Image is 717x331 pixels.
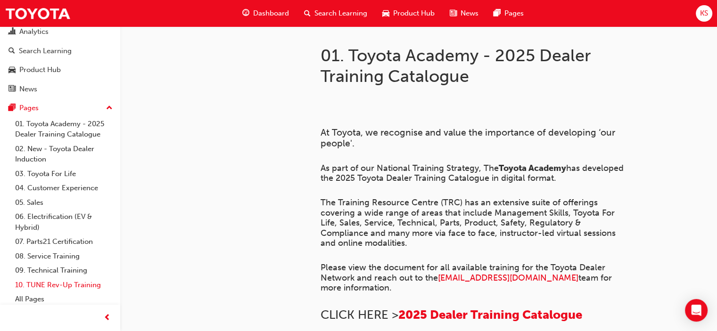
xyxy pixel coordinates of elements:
[11,195,116,210] a: 05. Sales
[11,278,116,292] a: 10. TUNE Rev-Up Training
[696,5,712,22] button: KS
[11,142,116,167] a: 02. New - Toyota Dealer Induction
[442,4,486,23] a: news-iconNews
[19,65,61,75] div: Product Hub
[494,8,501,19] span: pages-icon
[461,8,478,19] span: News
[382,8,389,19] span: car-icon
[321,127,618,149] span: At Toyota, we recognise and value the importance of developing ‘our people'.
[4,99,116,117] button: Pages
[314,8,367,19] span: Search Learning
[19,103,39,113] div: Pages
[19,26,49,37] div: Analytics
[8,28,16,36] span: chart-icon
[19,84,37,95] div: News
[393,8,435,19] span: Product Hub
[5,3,71,24] img: Trak
[253,8,289,19] span: Dashboard
[297,4,375,23] a: search-iconSearch Learning
[321,197,618,248] span: The Training Resource Centre (TRC) has an extensive suite of offerings covering a wide range of a...
[11,263,116,278] a: 09. Technical Training
[304,8,311,19] span: search-icon
[321,163,499,173] span: As part of our National Training Strategy, The
[8,47,15,56] span: search-icon
[8,66,16,74] span: car-icon
[700,8,708,19] span: KS
[685,299,708,322] div: Open Intercom Messenger
[450,8,457,19] span: news-icon
[4,42,116,60] a: Search Learning
[11,234,116,249] a: 07. Parts21 Certification
[242,8,249,19] span: guage-icon
[398,307,582,322] a: 2025 Dealer Training Catalogue
[499,163,566,173] span: Toyota Academy
[11,210,116,234] a: 06. Electrification (EV & Hybrid)
[321,163,626,184] span: has developed the 2025 Toyota Dealer Training Catalogue in digital format.
[321,307,398,322] span: CLICK HERE >
[504,8,524,19] span: Pages
[11,292,116,307] a: All Pages
[4,23,116,40] a: Analytics
[104,312,111,324] span: prev-icon
[8,85,16,94] span: news-icon
[19,46,72,57] div: Search Learning
[11,249,116,264] a: 08. Service Training
[106,102,113,114] span: up-icon
[375,4,442,23] a: car-iconProduct Hub
[11,167,116,181] a: 03. Toyota For Life
[486,4,531,23] a: pages-iconPages
[235,4,297,23] a: guage-iconDashboard
[4,61,116,79] a: Product Hub
[321,262,608,283] span: Please view the document for all available training for the Toyota Dealer Network and reach out t...
[8,104,16,113] span: pages-icon
[11,181,116,195] a: 04. Customer Experience
[4,81,116,98] a: News
[321,273,614,293] span: team for more information.
[11,117,116,142] a: 01. Toyota Academy - 2025 Dealer Training Catalogue
[438,273,578,283] a: [EMAIL_ADDRESS][DOMAIN_NAME]
[321,45,630,86] h1: 01. Toyota Academy - 2025 Dealer Training Catalogue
